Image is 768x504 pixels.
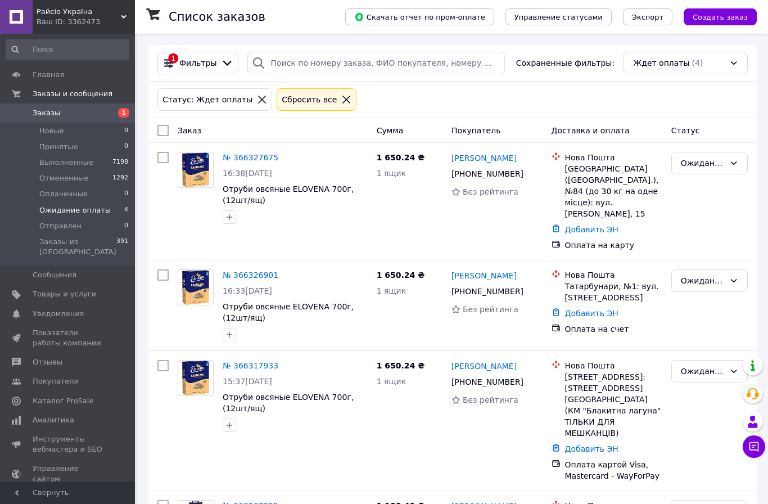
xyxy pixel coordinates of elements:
[33,328,104,348] span: Показатели работы компании
[377,271,425,280] span: 1 650.24 ₴
[39,157,93,168] span: Выполненные
[33,376,79,386] span: Покупатели
[247,52,505,74] input: Поиск по номеру заказа, ФИО покупателя, номеру телефона, Email, номеру накладной
[463,187,518,196] span: Без рейтинга
[672,12,757,21] a: Создать заказ
[112,173,128,183] span: 1292
[223,302,354,322] a: Отруби овсяные ELOVENA 700г, (12шт/ящ)
[552,126,630,135] span: Доставка и оплата
[565,269,662,281] div: Нова Пошта
[451,169,523,178] span: [PHONE_NUMBER]
[124,205,128,215] span: 4
[124,142,128,152] span: 0
[223,393,354,413] a: Отруби овсяные ELOVENA 700г, (12шт/ящ)
[681,157,725,169] div: Ожидание оплаты
[124,126,128,136] span: 0
[565,459,662,481] div: Оплата картой Visa, Mastercard - WayForPay
[451,287,523,296] span: [PHONE_NUMBER]
[223,169,272,178] span: 16:38[DATE]
[39,173,88,183] span: Отмененные
[451,361,517,372] a: [PERSON_NAME]
[377,286,406,295] span: 1 ящик
[463,395,518,404] span: Без рейтинга
[33,89,112,99] span: Заказы и сообщения
[671,126,700,135] span: Статус
[39,205,111,215] span: Ожидание оплаты
[116,237,128,257] span: 391
[33,70,64,80] span: Главная
[565,163,662,219] div: [GEOGRAPHIC_DATA] ([GEOGRAPHIC_DATA].), №84 (до 30 кг на одне місце): вул. [PERSON_NAME], 15
[33,396,93,406] span: Каталог ProSale
[681,365,725,377] div: Ожидание оплаты
[37,17,135,27] div: Ваш ID: 3362473
[345,8,494,25] button: Скачать отчет по пром-оплате
[223,184,354,205] a: Отруби овсяные ELOVENA 700г, (12шт/ящ)
[33,309,84,319] span: Уведомления
[39,126,64,136] span: Новые
[565,444,618,453] a: Добавить ЭН
[693,13,748,21] span: Создать заказ
[178,360,214,396] a: Фото товару
[33,463,104,484] span: Управление сайтом
[565,309,618,318] a: Добавить ЭН
[39,189,88,199] span: Оплаченные
[451,126,501,135] span: Покупатель
[223,286,272,295] span: 16:33[DATE]
[516,57,615,69] span: Сохраненные фильтры:
[169,10,265,24] h1: Список заказов
[463,305,518,314] span: Без рейтинга
[377,377,406,386] span: 1 ящик
[33,108,60,118] span: Заказы
[124,221,128,231] span: 0
[377,126,404,135] span: Сумма
[223,153,278,162] a: № 366327675
[223,377,272,386] span: 15:37[DATE]
[39,221,82,231] span: Отправлен
[124,189,128,199] span: 0
[565,225,618,234] a: Добавить ЭН
[377,153,425,162] span: 1 650.24 ₴
[33,270,76,280] span: Сообщения
[37,7,121,17] span: Райсіо Україна
[565,152,662,163] div: Нова Пошта
[223,361,278,370] a: № 366317933
[681,274,725,287] div: Ожидание оплаты
[565,240,662,251] div: Оплата на карту
[632,13,663,21] span: Экспорт
[743,435,765,458] button: Чат с покупателем
[505,8,612,25] button: Управление статусами
[33,289,96,299] span: Товары и услуги
[39,237,116,257] span: Заказы из [GEOGRAPHIC_DATA]
[182,270,209,305] img: Фото товару
[633,57,689,69] span: Ждет оплаты
[565,281,662,303] div: Татарбунари, №1: вул. [STREET_ADDRESS]
[179,57,216,69] span: Фильтры
[623,8,672,25] button: Экспорт
[377,169,406,178] span: 1 ящик
[451,270,517,281] a: [PERSON_NAME]
[178,269,214,305] a: Фото товару
[33,415,74,425] span: Аналитика
[112,157,128,168] span: 7198
[33,357,62,367] span: Отзывы
[565,371,662,439] div: [STREET_ADDRESS]: [STREET_ADDRESS][GEOGRAPHIC_DATA] (КМ "Блакитна лагуна" ТІЛЬКИ ДЛЯ МЕШКАНЦІВ)
[182,152,209,187] img: Фото товару
[377,361,425,370] span: 1 650.24 ₴
[279,93,339,106] div: Сбросить все
[182,361,209,395] img: Фото товару
[565,360,662,371] div: Нова Пошта
[160,93,255,106] div: Статус: Ждет оплаты
[223,271,278,280] a: № 366326901
[6,39,129,60] input: Поиск
[565,323,662,335] div: Оплата на счет
[451,377,523,386] span: [PHONE_NUMBER]
[692,58,703,67] span: (4)
[178,152,214,188] a: Фото товару
[33,434,104,454] span: Инструменты вебмастера и SEO
[354,12,485,22] span: Скачать отчет по пром-оплате
[39,142,78,152] span: Принятые
[118,108,129,118] span: 1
